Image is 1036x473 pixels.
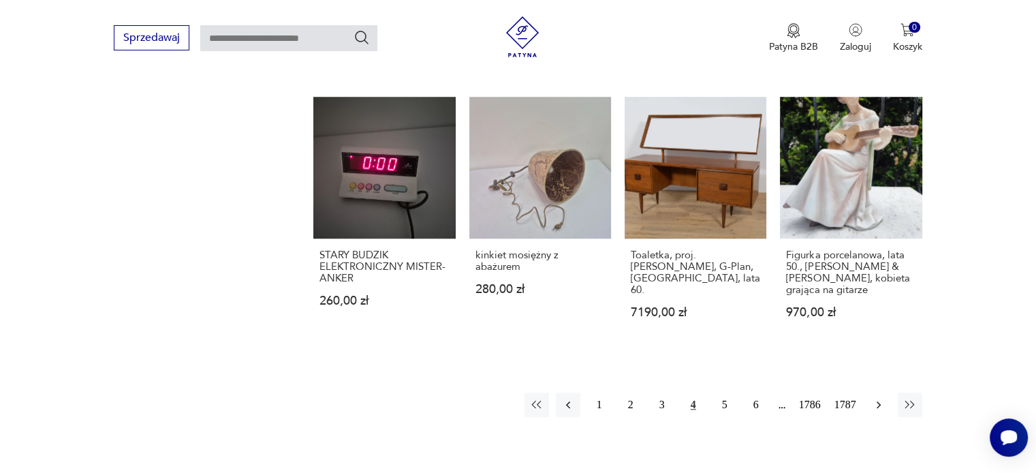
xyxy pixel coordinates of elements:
p: 7190,00 zł [631,307,760,318]
img: Ikona medalu [787,23,800,38]
button: 3 [650,393,674,417]
button: 6 [744,393,768,417]
button: Zaloguj [840,23,871,53]
img: Patyna - sklep z meblami i dekoracjami vintage [502,16,543,57]
a: kinkiet mosiężny z abażuremkinkiet mosiężny z abażurem280,00 zł [469,97,611,345]
a: Toaletka, proj. I. Kofod-Larsen, G-Plan, Wielka Brytania, lata 60.Toaletka, proj. [PERSON_NAME], ... [625,97,766,345]
a: Figurka porcelanowa, lata 50., Bing & Grondahl, kobieta grająca na gitarzeFigurka porcelanowa, la... [780,97,922,345]
img: Ikonka użytkownika [849,23,862,37]
div: 0 [909,22,920,33]
button: 2 [618,393,643,417]
iframe: Smartsupp widget button [990,418,1028,457]
button: 0Koszyk [893,23,922,53]
button: 1787 [831,393,860,417]
button: 4 [681,393,706,417]
p: Zaloguj [840,40,871,53]
h3: kinkiet mosiężny z abażurem [475,249,605,273]
p: Koszyk [893,40,922,53]
img: Ikona koszyka [900,23,914,37]
p: 970,00 zł [786,307,915,318]
button: Szukaj [354,29,370,46]
p: 280,00 zł [475,284,605,295]
a: STARY BUDZIK ELEKTRONICZNY MISTER-ANKERSTARY BUDZIK ELEKTRONICZNY MISTER-ANKER260,00 zł [313,97,455,345]
button: 5 [712,393,737,417]
h3: Figurka porcelanowa, lata 50., [PERSON_NAME] & [PERSON_NAME], kobieta grająca na gitarze [786,249,915,296]
button: 1786 [796,393,824,417]
p: 260,00 zł [319,295,449,307]
a: Ikona medaluPatyna B2B [769,23,818,53]
h3: STARY BUDZIK ELEKTRONICZNY MISTER-ANKER [319,249,449,284]
button: Sprzedawaj [114,25,189,50]
button: Patyna B2B [769,23,818,53]
a: Sprzedawaj [114,34,189,44]
button: 1 [587,393,612,417]
p: Patyna B2B [769,40,818,53]
h3: Toaletka, proj. [PERSON_NAME], G-Plan, [GEOGRAPHIC_DATA], lata 60. [631,249,760,296]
